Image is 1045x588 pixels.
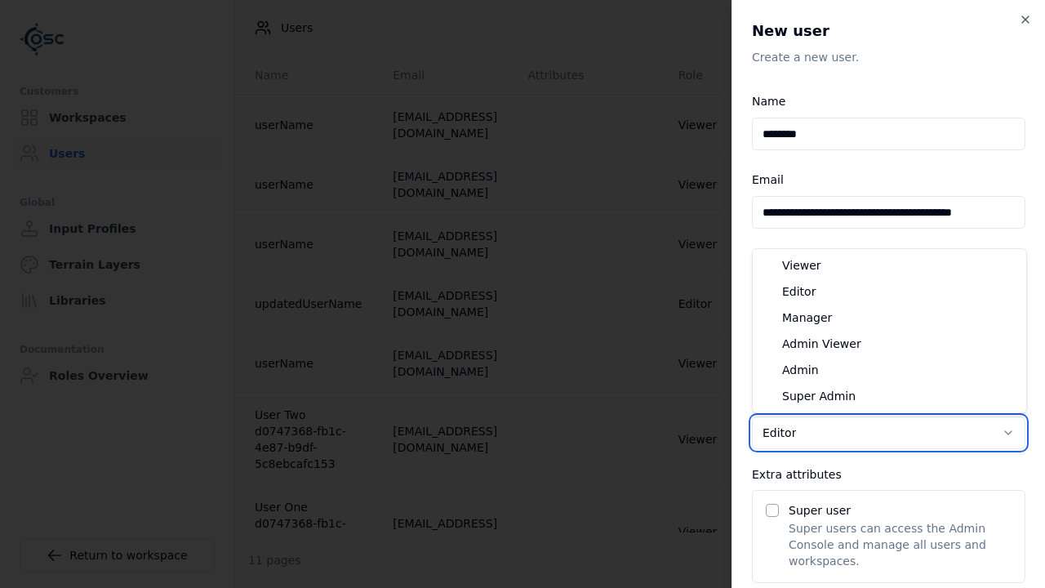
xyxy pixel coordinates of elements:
[782,283,816,300] span: Editor
[782,257,821,274] span: Viewer
[782,336,861,352] span: Admin Viewer
[782,362,819,378] span: Admin
[782,310,832,326] span: Manager
[782,388,856,404] span: Super Admin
